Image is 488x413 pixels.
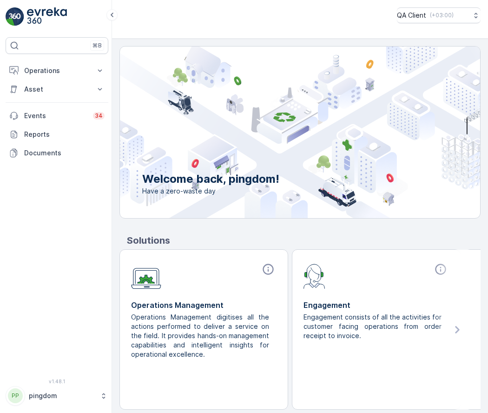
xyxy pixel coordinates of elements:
img: module-icon [131,263,161,289]
p: QA Client [397,11,426,20]
img: logo_light-DOdMpM7g.png [27,7,67,26]
img: logo [6,7,24,26]
a: Documents [6,144,108,162]
span: Have a zero-waste day [142,187,279,196]
button: PPpingdom [6,386,108,406]
p: ( +03:00 ) [430,12,454,19]
img: module-icon [303,263,325,289]
p: pingdom [29,391,95,400]
p: Events [24,111,87,120]
p: Operations Management [131,300,277,311]
p: Reports [24,130,105,139]
img: city illustration [78,47,480,218]
a: Reports [6,125,108,144]
button: Asset [6,80,108,99]
p: Operations [24,66,90,75]
a: Events34 [6,107,108,125]
p: Engagement consists of all the activities for customer facing operations from order receipt to in... [303,313,442,340]
p: Operations Management digitises all the actions performed to deliver a service on the field. It p... [131,313,269,359]
p: Asset [24,85,90,94]
div: PP [8,388,23,403]
p: Solutions [127,233,481,247]
p: 34 [95,112,103,120]
p: ⌘B [92,42,102,49]
button: QA Client(+03:00) [397,7,481,23]
p: Engagement [303,300,449,311]
button: Operations [6,61,108,80]
span: v 1.48.1 [6,379,108,384]
p: Welcome back, pingdom! [142,172,279,187]
p: Documents [24,148,105,158]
